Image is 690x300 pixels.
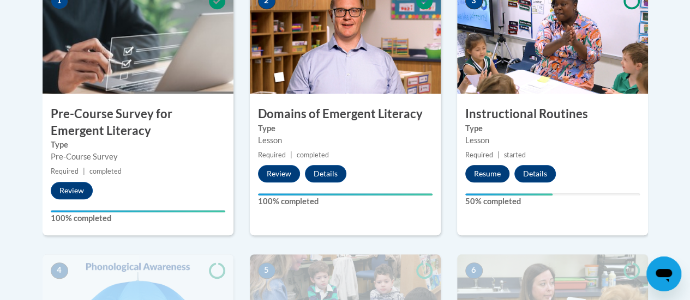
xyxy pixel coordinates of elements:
span: | [290,151,292,159]
span: Required [51,167,79,175]
h3: Instructional Routines [457,106,648,123]
label: Type [51,139,225,151]
div: Your progress [51,210,225,212]
button: Review [258,165,300,182]
span: started [504,151,526,159]
button: Review [51,182,93,199]
button: Details [514,165,556,182]
div: Pre-Course Survey [51,151,225,163]
span: 6 [465,262,483,279]
span: 4 [51,262,68,279]
label: Type [465,123,640,134]
div: Your progress [465,193,553,195]
div: Your progress [258,193,433,195]
label: 50% completed [465,195,640,207]
label: 100% completed [51,212,225,224]
h3: Pre-Course Survey for Emergent Literacy [43,106,233,139]
button: Details [305,165,346,182]
span: 5 [258,262,275,279]
label: Type [258,123,433,134]
span: | [83,167,85,175]
span: completed [297,151,329,159]
div: Lesson [258,134,433,146]
label: 100% completed [258,195,433,207]
span: Required [465,151,493,159]
button: Resume [465,165,509,182]
span: Required [258,151,286,159]
h3: Domains of Emergent Literacy [250,106,441,123]
iframe: Button to launch messaging window [646,256,681,291]
div: Lesson [465,134,640,146]
span: completed [89,167,122,175]
span: | [497,151,500,159]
